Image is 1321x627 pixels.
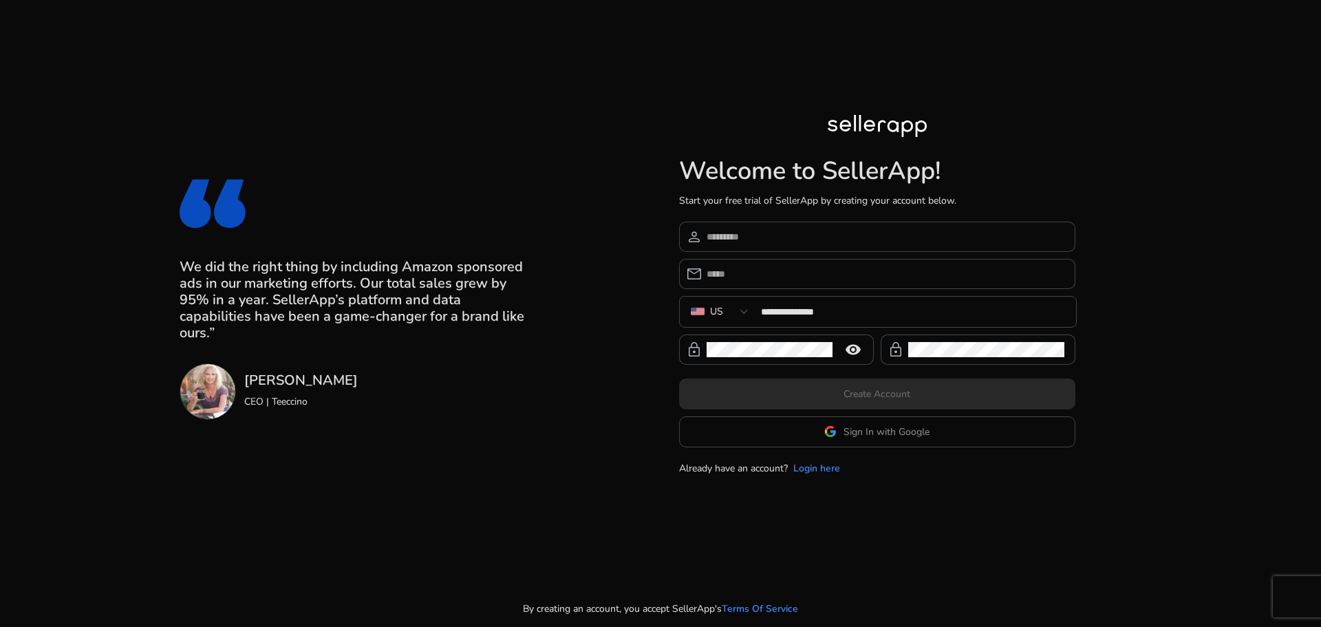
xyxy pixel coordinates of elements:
a: Terms Of Service [722,602,798,616]
div: US [710,304,723,319]
h1: Welcome to SellerApp! [679,156,1075,186]
p: CEO | Teeccino [244,394,358,409]
mat-icon: remove_red_eye [837,341,870,358]
h3: [PERSON_NAME] [244,372,358,389]
span: lock [686,341,702,358]
p: Already have an account? [679,461,788,476]
h3: We did the right thing by including Amazon sponsored ads in our marketing efforts. Our total sale... [180,259,532,341]
a: Login here [793,461,840,476]
p: Start your free trial of SellerApp by creating your account below. [679,193,1075,208]
span: person [686,229,702,245]
span: email [686,266,702,282]
span: lock [888,341,904,358]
